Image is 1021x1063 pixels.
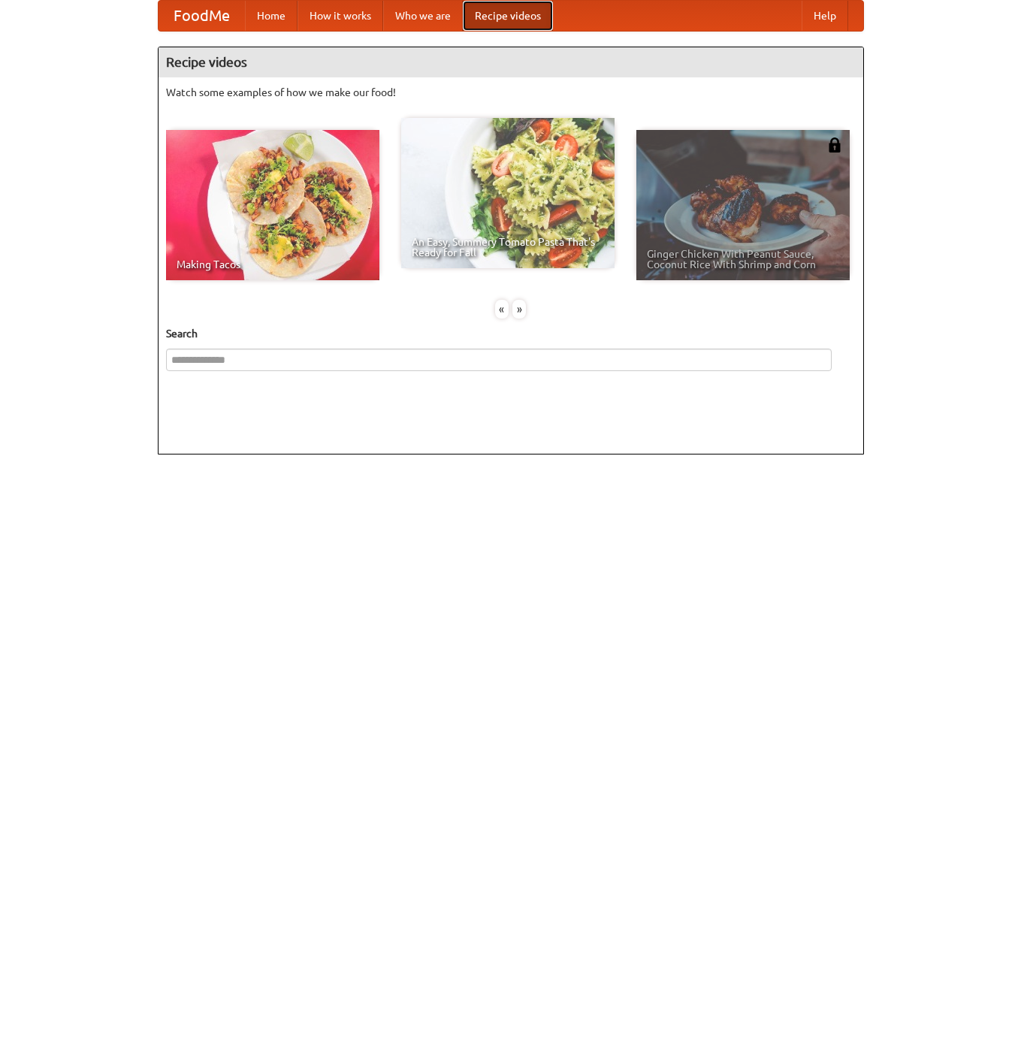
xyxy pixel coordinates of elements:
div: » [512,300,526,319]
a: Making Tacos [166,130,379,280]
a: FoodMe [159,1,245,31]
div: « [495,300,509,319]
a: An Easy, Summery Tomato Pasta That's Ready for Fall [401,118,615,268]
span: Making Tacos [177,259,369,270]
h4: Recipe videos [159,47,863,77]
a: Home [245,1,298,31]
h5: Search [166,326,856,341]
a: Who we are [383,1,463,31]
a: How it works [298,1,383,31]
img: 483408.png [827,137,842,153]
a: Recipe videos [463,1,553,31]
a: Help [802,1,848,31]
p: Watch some examples of how we make our food! [166,85,856,100]
span: An Easy, Summery Tomato Pasta That's Ready for Fall [412,237,604,258]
